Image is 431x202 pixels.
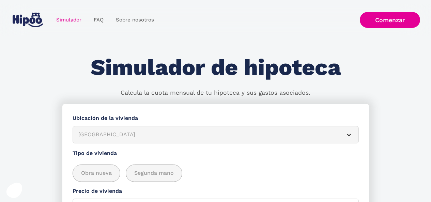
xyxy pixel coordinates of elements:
[50,13,88,27] a: Simulador
[91,55,341,80] h1: Simulador de hipoteca
[110,13,160,27] a: Sobre nosotros
[134,169,174,177] span: Segunda mano
[73,165,359,182] div: add_description_here
[73,149,359,158] label: Tipo de vivienda
[121,89,310,97] p: Calcula la cuota mensual de tu hipoteca y sus gastos asociados.
[73,126,359,143] article: [GEOGRAPHIC_DATA]
[360,12,420,28] a: Comenzar
[73,187,359,196] label: Precio de vivienda
[73,114,359,123] label: Ubicación de la vivienda
[11,10,45,30] a: home
[81,169,112,177] span: Obra nueva
[88,13,110,27] a: FAQ
[78,130,337,139] div: [GEOGRAPHIC_DATA]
